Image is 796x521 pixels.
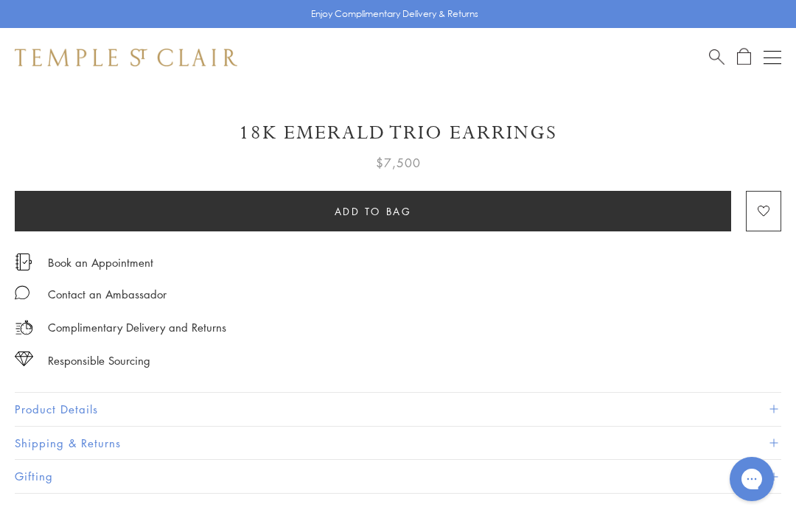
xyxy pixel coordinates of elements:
[335,203,412,220] span: Add to bag
[709,48,725,66] a: Search
[15,285,29,300] img: MessageIcon-01_2.svg
[764,49,781,66] button: Open navigation
[15,191,731,231] button: Add to bag
[15,120,781,146] h1: 18K Emerald Trio Earrings
[48,285,167,304] div: Contact an Ambassador
[15,427,781,460] button: Shipping & Returns
[722,452,781,506] iframe: Gorgias live chat messenger
[311,7,478,21] p: Enjoy Complimentary Delivery & Returns
[737,48,751,66] a: Open Shopping Bag
[15,393,781,426] button: Product Details
[48,254,153,270] a: Book an Appointment
[15,49,237,66] img: Temple St. Clair
[15,253,32,270] img: icon_appointment.svg
[376,153,421,172] span: $7,500
[15,352,33,366] img: icon_sourcing.svg
[48,318,226,337] p: Complimentary Delivery and Returns
[15,460,781,493] button: Gifting
[48,352,150,370] div: Responsible Sourcing
[15,318,33,337] img: icon_delivery.svg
